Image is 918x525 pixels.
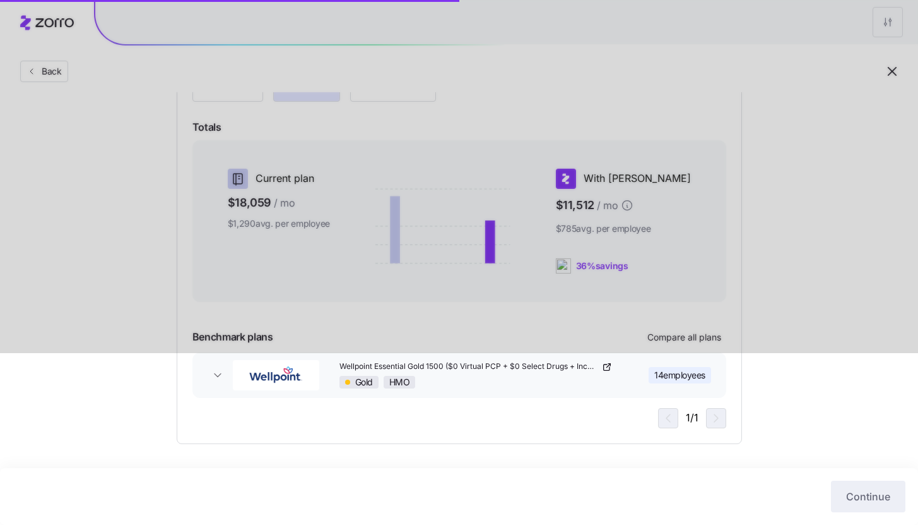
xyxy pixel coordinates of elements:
[389,377,410,388] span: HMO
[654,369,705,382] span: 14 employees
[339,361,599,372] span: Wellpoint Essential Gold 1500 ($0 Virtual PCP + $0 Select Drugs + Incentives)
[846,489,890,504] span: Continue
[339,361,612,372] a: Wellpoint Essential Gold 1500 ($0 Virtual PCP + $0 Select Drugs + Incentives)
[192,353,726,398] button: WellpointWellpoint Essential Gold 1500 ($0 Virtual PCP + $0 Select Drugs + Incentives)GoldHMO14em...
[658,408,726,428] div: 1 / 1
[233,360,319,390] img: Wellpoint
[355,377,373,388] span: Gold
[831,481,905,512] button: Continue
